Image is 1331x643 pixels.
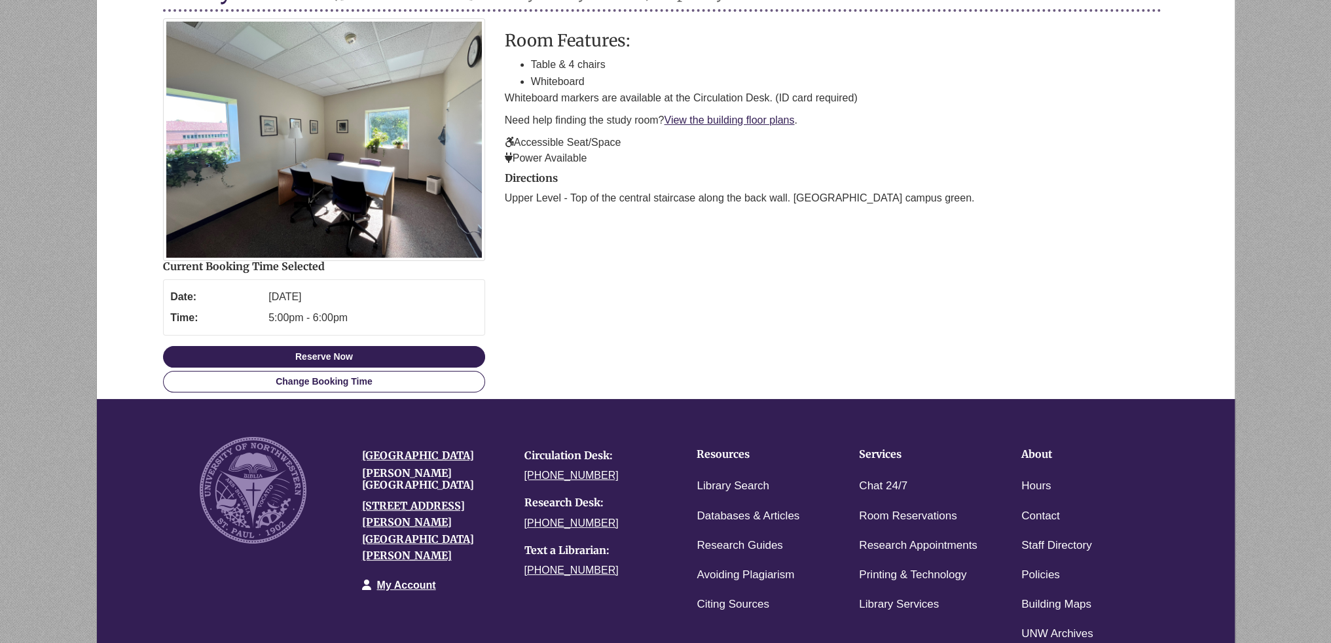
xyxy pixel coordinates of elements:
[362,449,474,462] a: [GEOGRAPHIC_DATA]
[697,477,769,496] a: Library Search
[1021,566,1060,585] a: Policies
[200,437,306,544] img: UNW seal
[1021,507,1060,526] a: Contact
[362,499,474,563] a: [STREET_ADDRESS][PERSON_NAME][GEOGRAPHIC_DATA][PERSON_NAME]
[362,468,505,491] h4: [PERSON_NAME][GEOGRAPHIC_DATA]
[163,371,485,392] a: Change Booking Time
[170,287,262,307] dt: Date:
[505,31,1168,50] h3: Room Features:
[1021,595,1091,614] a: Building Maps
[524,545,667,557] h4: Text a Librarian:
[697,507,799,526] a: Databases & Articles
[697,449,818,461] h4: Resources
[524,517,619,529] a: [PHONE_NUMBER]
[859,449,981,461] h4: Services
[531,56,1168,73] li: Table & 4 chairs
[505,135,1168,166] p: Accessible Seat/Space Power Available
[697,536,782,555] a: Research Guides
[163,261,485,273] h2: Current Booking Time Selected
[524,565,619,576] a: [PHONE_NUMBER]
[697,595,769,614] a: Citing Sources
[377,580,436,591] a: My Account
[505,190,1168,206] p: Upper Level - Top of the central staircase along the back wall. [GEOGRAPHIC_DATA] campus green.
[170,307,262,328] dt: Time:
[859,536,977,555] a: Research Appointments
[1021,536,1091,555] a: Staff Directory
[163,18,485,261] img: Study Room 3
[268,307,478,328] dd: 5:00pm - 6:00pm
[505,173,1168,184] h2: Directions
[524,497,667,509] h4: Research Desk:
[697,566,794,585] a: Avoiding Plagiarism
[859,595,939,614] a: Library Services
[505,113,1168,128] p: Need help finding the study room? .
[524,450,667,462] h4: Circulation Desk:
[524,470,619,481] a: [PHONE_NUMBER]
[505,90,1168,106] p: Whiteboard markers are available at the Circulation Desk. (ID card required)
[664,114,794,126] a: View the building floor plans
[163,346,485,368] button: Reserve Now
[859,507,957,526] a: Room Reservations
[859,477,907,496] a: Chat 24/7
[505,173,1168,207] div: directions
[505,31,1168,165] div: description
[859,566,966,585] a: Printing & Technology
[531,73,1168,90] li: Whiteboard
[1021,449,1143,461] h4: About
[268,287,478,307] dd: [DATE]
[1021,477,1051,496] a: Hours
